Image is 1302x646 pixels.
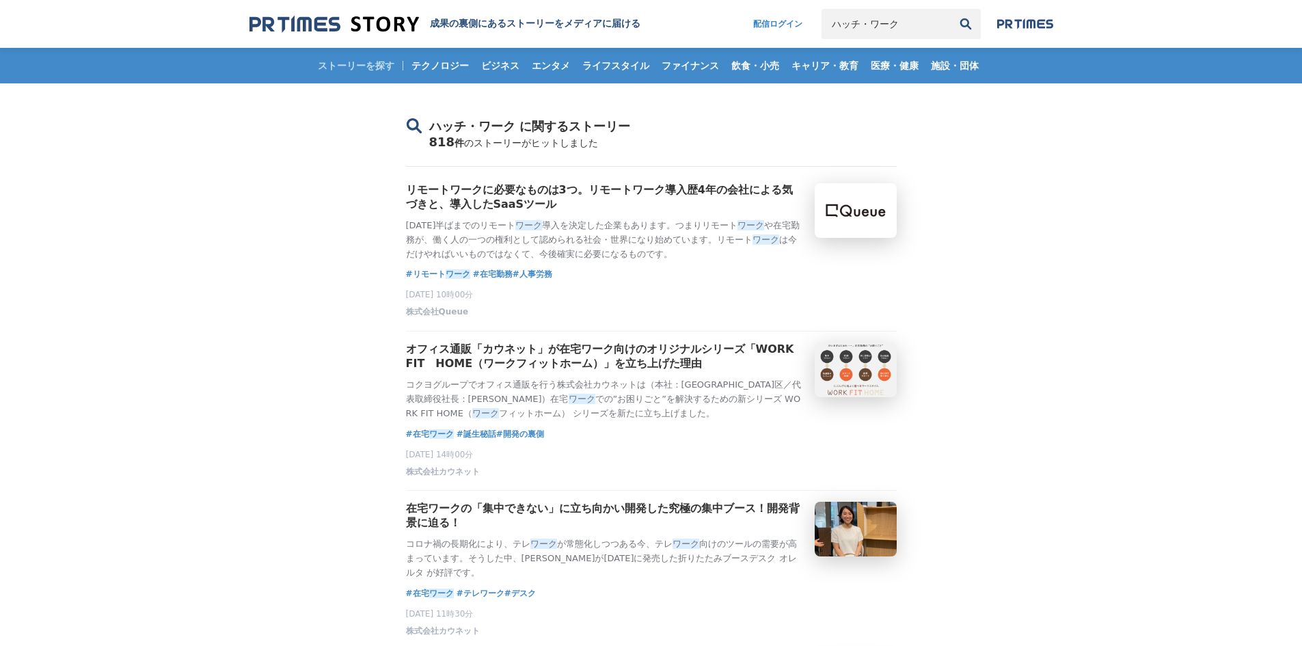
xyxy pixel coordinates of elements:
[406,537,804,580] p: コロナ禍の長期化により、テレ が常態化しつつある今、テレ 向けのツールの需要が高まっています。そうした中、[PERSON_NAME]が[DATE]に発売した折りたたみブースデスク オレルタ が好...
[406,608,897,620] p: [DATE] 11時30分
[673,539,699,549] em: ワーク
[406,630,480,639] a: 株式会社カウネット
[925,59,984,72] span: 施設・団体
[504,587,536,600] a: #デスク
[406,378,804,420] p: コクヨグループでオフィス通販を行う株式会社カウネットは（本社：[GEOGRAPHIC_DATA]区／代表取締役社長：[PERSON_NAME]）在宅 での”お困りごと”を解決するための新シリーズ...
[472,408,499,418] em: ワーク
[406,135,897,167] div: 818
[406,427,457,441] a: #在宅ワーク
[865,48,924,83] a: 医療・健康
[656,59,724,72] span: ファイナンス
[406,449,897,461] p: [DATE] 14時00分
[473,267,513,281] a: #在宅勤務
[249,15,419,33] img: 成果の裏側にあるストーリーをメディアに届ける
[429,589,454,598] em: ワーク
[865,59,924,72] span: 医療・健康
[951,9,981,39] button: 検索
[249,15,640,33] a: 成果の裏側にあるストーリーをメディアに届ける 成果の裏側にあるストーリーをメディアに届ける
[406,502,804,530] h3: 在宅ワークの「集中できない」に立ち向かい開発した究極の集中ブース！開発背景に迫る！
[406,183,804,212] h3: リモートワークに必要なものは3つ。リモートワーク導入歴4年の会社による気づきと、導入したSaaSツール
[786,59,864,72] span: キャリア・教育
[530,539,557,549] em: ワーク
[406,267,473,281] a: #リモートワーク
[429,119,630,133] span: ハッチ・ワーク に関するストーリー
[925,48,984,83] a: 施設・団体
[740,9,816,39] a: 配信ログイン
[513,267,552,281] a: #人事労務
[430,18,640,30] h1: 成果の裏側にあるストーリーをメディアに届ける
[406,342,897,420] a: オフィス通販「カウネット」が在宅ワーク向けのオリジナルシリーズ「WORK FIT HOME（ワークフィットホーム）」を立ち上げた理由コクヨグループでオフィス通販を行う株式会社カウネットは（本社：...
[726,59,785,72] span: 飲食・小売
[726,48,785,83] a: 飲食・小売
[752,234,779,245] em: ワーク
[406,267,473,281] span: #リモート
[526,59,575,72] span: エンタメ
[406,310,469,320] a: 株式会社Queue
[464,137,598,148] span: のストーリーがヒットしました
[406,427,457,441] span: #在宅
[786,48,864,83] a: キャリア・教育
[406,466,480,478] span: 株式会社カウネット
[577,59,655,72] span: ライフスタイル
[577,48,655,83] a: ライフスタイル
[406,289,897,301] p: [DATE] 10時00分
[569,394,595,404] em: ワーク
[997,18,1053,29] img: prtimes
[457,587,504,600] a: #テレワーク
[737,220,764,230] em: ワーク
[496,427,544,441] a: #開発の裏側
[406,342,804,371] h3: オフィス通販「カウネット」が在宅ワーク向けのオリジナルシリーズ「WORK FIT HOME（ワークフィットホーム）」を立ち上げた理由
[406,219,804,261] p: [DATE]半ばまでのリモート 導入を決定した企業もあります。つまりリモート や在宅勤務が、働く人の一つの権利として認められる社会・世界になり始めています。リモート は今だけやればいいものではな...
[406,587,457,600] a: #在宅ワーク
[406,48,474,83] a: テクノロジー
[526,48,575,83] a: エンタメ
[429,429,454,439] em: ワーク
[406,625,480,637] span: 株式会社カウネット
[476,59,525,72] span: ビジネス
[822,9,951,39] input: キーワードで検索
[476,48,525,83] a: ビジネス
[406,183,897,261] a: リモートワークに必要なものは3つ。リモートワーク導入歴4年の会社による気づきと、導入したSaaSツール[DATE]半ばまでのリモートワーク導入を決定した企業もあります。つまりリモートワークや在宅...
[406,306,469,318] span: 株式会社Queue
[406,587,457,600] span: #在宅
[406,470,480,479] a: 株式会社カウネット
[457,427,496,441] a: #誕生秘話
[656,48,724,83] a: ファイナンス
[406,502,897,580] a: 在宅ワークの「集中できない」に立ち向かい開発した究極の集中ブース！開発背景に迫る！コロナ禍の長期化により、テレワークが常態化しつつある今、テレワーク向けのツールの需要が高まっています。そうした中...
[406,59,474,72] span: テクノロジー
[515,220,542,230] em: ワーク
[446,269,470,279] em: ワーク
[455,137,464,148] span: 件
